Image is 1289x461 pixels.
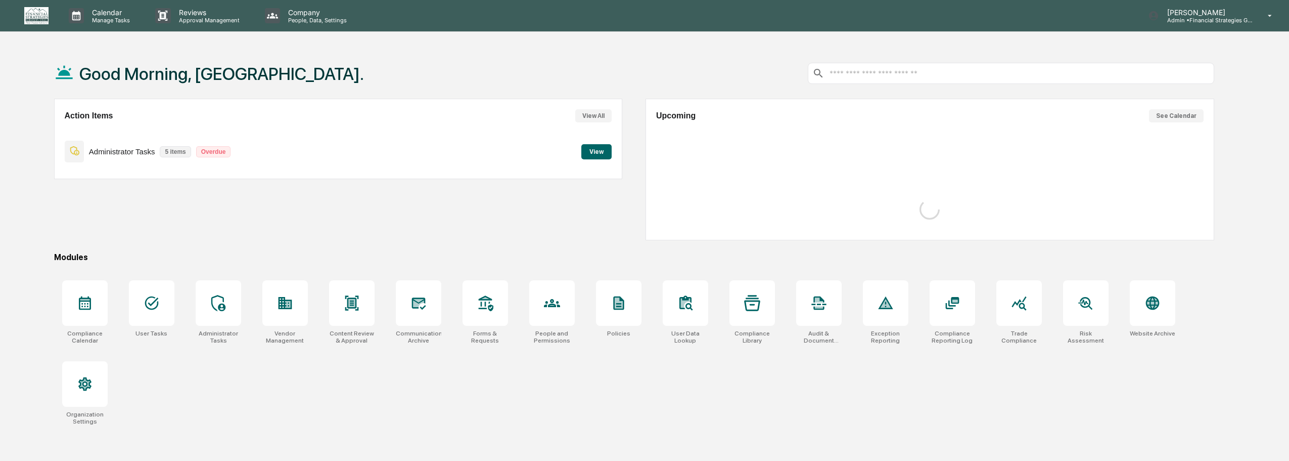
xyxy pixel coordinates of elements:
[171,17,245,24] p: Approval Management
[84,8,135,17] p: Calendar
[463,330,508,344] div: Forms & Requests
[729,330,775,344] div: Compliance Library
[1149,109,1204,122] button: See Calendar
[54,253,1214,262] div: Modules
[160,146,191,157] p: 5 items
[171,8,245,17] p: Reviews
[930,330,975,344] div: Compliance Reporting Log
[1159,8,1253,17] p: [PERSON_NAME]
[280,8,352,17] p: Company
[280,17,352,24] p: People, Data, Settings
[196,146,231,157] p: Overdue
[62,411,108,425] div: Organization Settings
[663,330,708,344] div: User Data Lookup
[89,147,155,156] p: Administrator Tasks
[607,330,630,337] div: Policies
[996,330,1042,344] div: Trade Compliance
[581,146,612,156] a: View
[1063,330,1109,344] div: Risk Assessment
[196,330,241,344] div: Administrator Tasks
[79,64,364,84] h1: Good Morning, [GEOGRAPHIC_DATA].
[135,330,167,337] div: User Tasks
[329,330,375,344] div: Content Review & Approval
[863,330,908,344] div: Exception Reporting
[1159,17,1253,24] p: Admin • Financial Strategies Group (FSG)
[62,330,108,344] div: Compliance Calendar
[796,330,842,344] div: Audit & Document Logs
[1130,330,1175,337] div: Website Archive
[65,111,113,120] h2: Action Items
[24,7,49,24] img: logo
[581,144,612,159] button: View
[396,330,441,344] div: Communications Archive
[575,109,612,122] button: View All
[84,17,135,24] p: Manage Tasks
[529,330,575,344] div: People and Permissions
[262,330,308,344] div: Vendor Management
[656,111,696,120] h2: Upcoming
